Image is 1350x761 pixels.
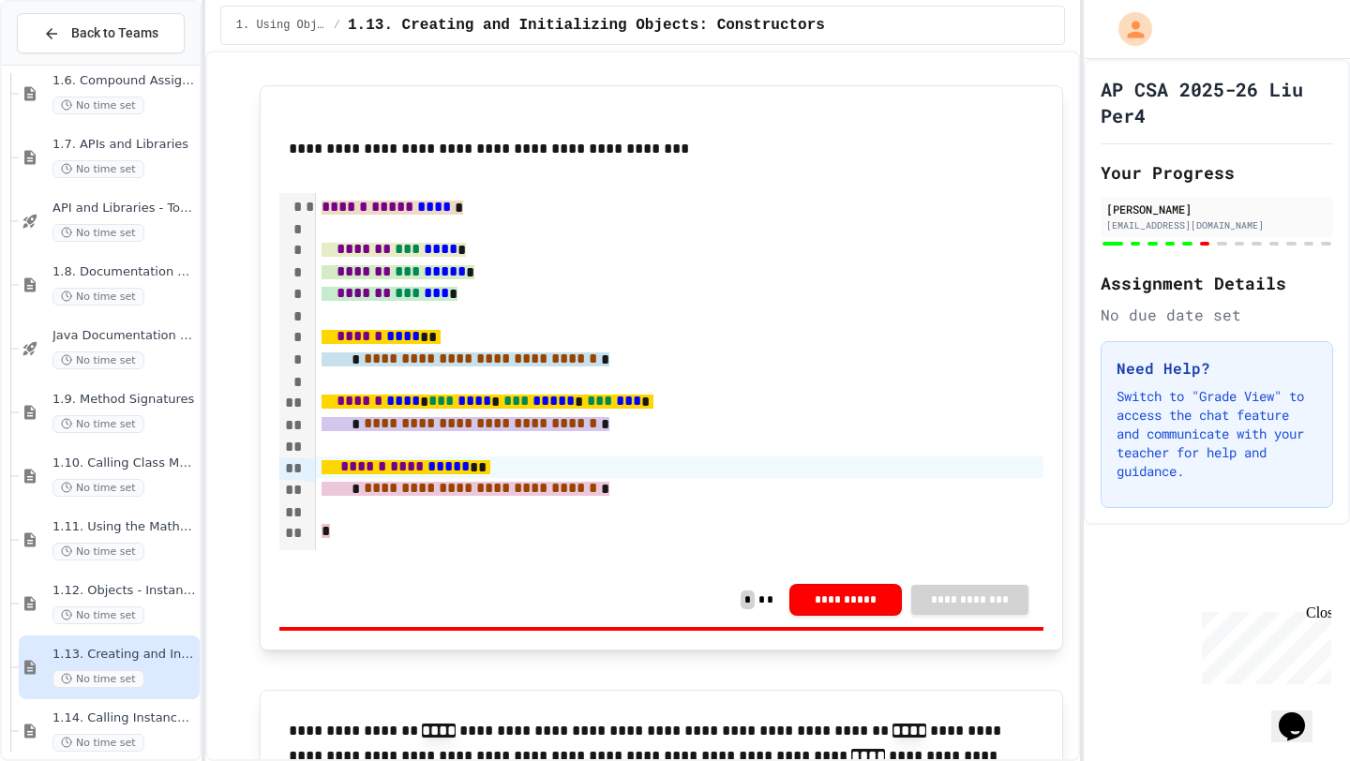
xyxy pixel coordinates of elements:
iframe: chat widget [1271,686,1331,742]
span: API and Libraries - Topic 1.7 [52,201,196,216]
span: No time set [52,415,144,433]
span: Java Documentation with Comments - Topic 1.8 [52,328,196,344]
div: [PERSON_NAME] [1106,201,1327,217]
span: 1.13. Creating and Initializing Objects: Constructors [52,647,196,663]
span: No time set [52,288,144,306]
span: No time set [52,670,144,688]
span: 1.9. Method Signatures [52,392,196,408]
span: No time set [52,97,144,114]
div: My Account [1099,7,1157,51]
iframe: chat widget [1194,604,1331,684]
span: No time set [52,224,144,242]
span: 1.11. Using the Math Class [52,519,196,535]
h2: Your Progress [1101,159,1333,186]
span: 1. Using Objects and Methods [236,18,326,33]
div: Chat with us now!Close [7,7,129,119]
span: 1.7. APIs and Libraries [52,137,196,153]
span: No time set [52,543,144,560]
span: / [334,18,340,33]
span: No time set [52,606,144,624]
span: No time set [52,479,144,497]
span: Back to Teams [71,23,158,43]
div: [EMAIL_ADDRESS][DOMAIN_NAME] [1106,218,1327,232]
span: 1.12. Objects - Instances of Classes [52,583,196,599]
span: No time set [52,351,144,369]
span: 1.10. Calling Class Methods [52,455,196,471]
span: 1.8. Documentation with Comments and Preconditions [52,264,196,280]
h3: Need Help? [1117,357,1317,380]
span: 1.14. Calling Instance Methods [52,710,196,726]
div: No due date set [1101,304,1333,326]
button: Back to Teams [17,13,185,53]
span: No time set [52,734,144,752]
h2: Assignment Details [1101,270,1333,296]
h1: AP CSA 2025-26 Liu Per4 [1101,76,1333,128]
span: No time set [52,160,144,178]
span: 1.13. Creating and Initializing Objects: Constructors [348,14,825,37]
span: 1.6. Compound Assignment Operators [52,73,196,89]
p: Switch to "Grade View" to access the chat feature and communicate with your teacher for help and ... [1117,387,1317,481]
